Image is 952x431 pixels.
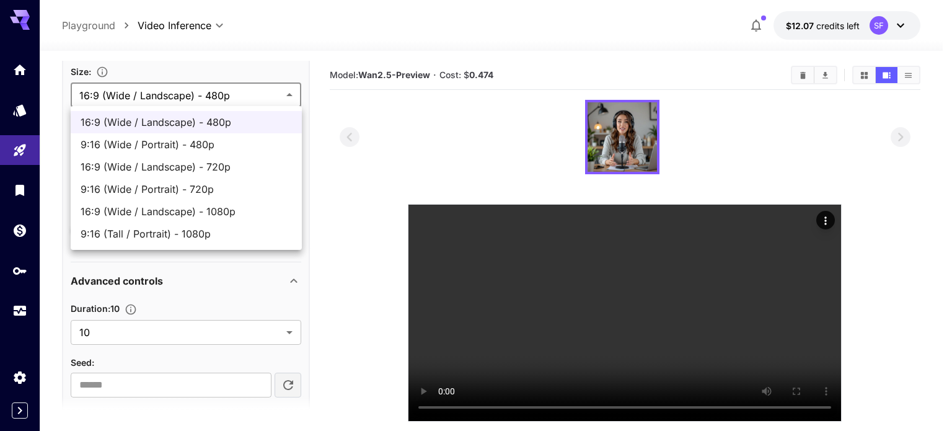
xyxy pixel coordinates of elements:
[81,204,292,219] span: 16:9 (Wide / Landscape) - 1080p
[81,226,292,241] span: 9:16 (Tall / Portrait) - 1080p
[81,137,292,152] span: 9:16 (Wide / Portrait) - 480p
[81,159,292,174] span: 16:9 (Wide / Landscape) - 720p
[81,115,292,130] span: 16:9 (Wide / Landscape) - 480p
[81,182,292,197] span: 9:16 (Wide / Portrait) - 720p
